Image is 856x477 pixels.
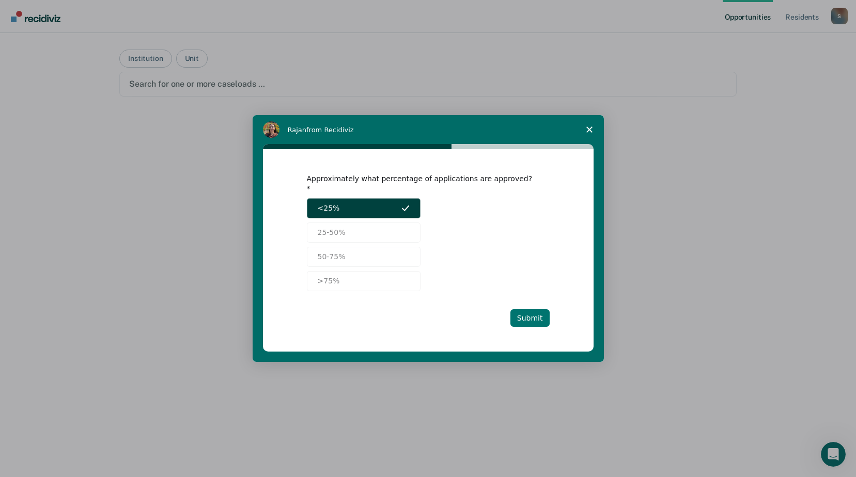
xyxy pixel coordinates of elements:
[575,115,604,144] span: Close survey
[306,126,354,134] span: from Recidiviz
[307,271,421,291] button: >75%
[318,276,340,287] span: >75%
[288,126,307,134] span: Rajan
[307,198,421,218] button: <25%
[307,174,534,193] div: Approximately what percentage of applications are approved?
[307,222,421,243] button: 25-50%
[307,247,421,267] button: 50-75%
[318,203,340,214] span: <25%
[510,309,550,327] button: Submit
[263,121,279,138] img: Profile image for Rajan
[318,251,346,262] span: 50-75%
[318,227,346,238] span: 25-50%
